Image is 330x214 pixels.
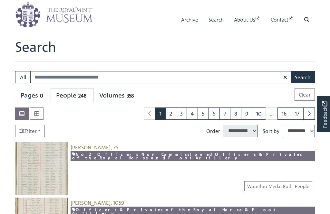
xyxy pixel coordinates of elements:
a: Goto page 9 [241,107,252,120]
a: Goto page 10 [252,107,266,120]
a: Goto page 7 [219,107,230,120]
a: [PERSON_NAME], 1059 [71,200,124,206]
a: Waterloo Medal Roll - People [244,181,312,191]
div: Volumes [99,91,136,99]
h1: Search [15,39,315,61]
li: Previous page [144,107,156,120]
div: People [56,91,88,99]
label: Order [206,127,220,135]
input: Enter one or more search terms... [30,71,291,83]
label: Sort by [263,127,279,135]
a: Archive [181,11,198,29]
a: Goto page 8 [230,107,241,120]
nav: pagination [141,107,315,120]
button: All [15,71,31,83]
a: [PERSON_NAME], 75 [71,144,118,151]
span: 0 [38,92,45,99]
a: Next page [303,107,315,120]
a: Contact [271,11,294,29]
div: Pages [21,91,45,99]
a: Goto page 6 [208,107,220,120]
span: Feedback [321,101,328,128]
a: Goto page 16 [277,107,291,120]
a: Would you like to provide feedback? [317,96,330,132]
a: Goto page 17 [291,107,304,120]
a: Goto page 3 [176,107,187,120]
button: Search [291,71,315,83]
a: Goto page 4 [187,107,198,120]
span: 248 [76,92,88,99]
span: 358 [125,92,136,99]
a: Goto page 5 [198,107,209,120]
img: logo_wide.png [15,2,92,27]
img: Jones, Thomas, 75 [15,142,68,195]
button: Clear [295,88,315,101]
a: Filter [15,125,45,137]
a: About Us [234,11,260,29]
span: Goto page 1 [155,107,166,120]
a: Goto page 2 [165,107,176,120]
a: Search [209,11,224,29]
a: No 2 Officers Non Commissioned Officers & Privates of the Royal Horse and Foot Artillery [71,151,315,161]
